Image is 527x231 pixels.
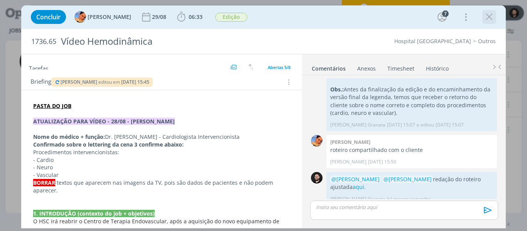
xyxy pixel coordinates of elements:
p: - Vascular [33,171,291,179]
span: Abertas 5/8 [268,64,291,70]
span: editou em [98,79,120,85]
p: [PERSON_NAME] Granata [330,121,385,128]
strong: ATUALIZAÇÃO PARA VÍDEO - 28/08 - [PERSON_NAME] [33,118,175,125]
strong: 1. INTRODUÇÃO (contexto do job + objetivos) [33,210,155,217]
strong: Obs.: [330,86,344,93]
strong: BORRAR [33,179,55,186]
span: Tarefas [29,63,48,72]
button: L[PERSON_NAME] [74,11,131,23]
a: Comentários [311,61,346,73]
span: [DATE] 15:45 [121,79,149,85]
a: PASTA DO JOB [33,102,71,110]
button: Concluir [31,10,66,24]
p: [PERSON_NAME] Granata [330,196,385,202]
a: Outros [478,37,496,45]
p: roteiro compartilhado com o cliente [330,146,493,154]
div: Anexos [357,65,376,73]
img: L [74,11,86,23]
span: [DATE] 15:07 [436,121,464,128]
span: [DATE] 15:07 [387,121,415,128]
div: 7 [442,10,449,17]
span: [PERSON_NAME] [61,79,97,85]
strong: Nome do médico + função: [33,133,105,140]
button: 7 [436,11,448,23]
a: aqui. [353,183,366,191]
span: [DATE] 15:50 [368,158,396,165]
a: Histórico [426,61,449,73]
div: Vídeo Hemodinâmica [58,32,299,51]
p: textos que aparecem nas imagens da TV, pois são dados de pacientes e não podem aparecer. [33,179,291,194]
p: Dr. [PERSON_NAME] - Cardiologista Intervencionista [33,133,291,141]
button: [PERSON_NAME] editou em [DATE] 15:45 [54,79,150,85]
strong: Confirmado sobre o lettering da cena 3 confirme abaixo: [33,141,184,148]
p: redação do roteiro ajustada [330,175,493,191]
a: Timesheet [387,61,415,73]
p: Procedimentos intervencionistas: [33,148,291,156]
span: há poucos segundos [387,196,431,202]
img: arrow-down-up.svg [248,64,254,71]
span: [PERSON_NAME] [88,14,131,20]
div: 29/08 [152,14,168,20]
span: e editou [417,121,434,128]
span: 1736.65 [31,37,56,46]
span: Briefing [30,77,51,87]
button: Edição [215,12,248,22]
span: 06:33 [189,13,203,20]
span: @[PERSON_NAME] [383,175,432,183]
div: dialog [21,5,506,228]
span: Concluir [36,14,61,20]
p: - Cardio [33,156,291,164]
a: Hospital [GEOGRAPHIC_DATA] [394,37,471,45]
img: L [311,135,323,147]
p: - Neuro [33,164,291,171]
p: Antes da finalização da edição e do encaminhamento da versão final da legenda, temos que receber ... [330,86,493,117]
span: @[PERSON_NAME] [331,175,380,183]
img: B [311,172,323,184]
p: [PERSON_NAME] [330,158,367,165]
b: [PERSON_NAME] [330,138,370,145]
button: 06:33 [175,11,204,23]
span: Edição [215,13,247,22]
